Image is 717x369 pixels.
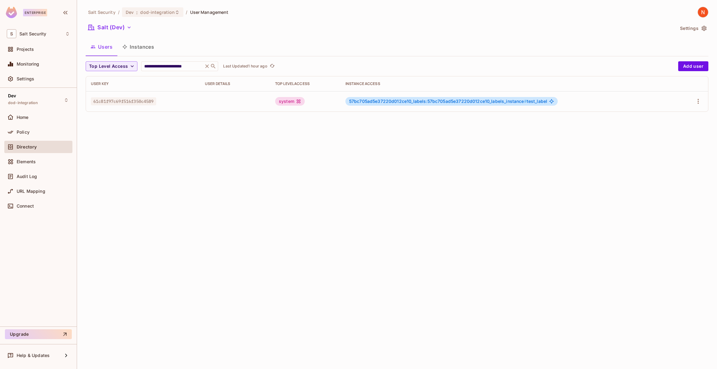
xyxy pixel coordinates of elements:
span: Elements [17,159,36,164]
span: S [7,29,16,38]
button: Add user [678,61,708,71]
span: test_label [349,99,547,104]
span: Home [17,115,29,120]
span: Directory [17,144,37,149]
span: : [136,10,138,15]
span: # [524,99,527,104]
li: / [186,9,187,15]
div: Top Level Access [275,81,336,86]
span: Audit Log [17,174,37,179]
span: refresh [270,63,275,69]
span: Dev [8,93,16,98]
button: Salt (Dev) [86,22,134,32]
span: 61c81f97c69f516f350c4589 [91,97,156,105]
img: Nitzan Braham [698,7,708,17]
span: dod-integration [140,9,175,15]
button: Users [86,39,117,55]
button: refresh [269,63,276,70]
div: User Details [205,81,265,86]
div: system [275,97,305,106]
button: Upgrade [5,329,72,339]
span: Click to refresh data [267,63,276,70]
button: Top Level Access [86,61,137,71]
button: Settings [678,23,708,33]
span: URL Mapping [17,189,45,194]
button: Instances [117,39,159,55]
span: dod-integration [8,100,38,105]
span: the active workspace [88,9,116,15]
span: Workspace: Salt Security [19,31,46,36]
div: Enterprise [23,9,47,16]
span: Projects [17,47,34,52]
p: Last Updated 1 hour ago [223,64,267,69]
span: Policy [17,130,30,135]
span: Settings [17,76,34,81]
span: Connect [17,204,34,209]
span: Dev [126,9,134,15]
span: Top Level Access [89,63,128,70]
div: User Key [91,81,195,86]
span: 57bc705ad5e37220d012ce10_labels:57bc705ad5e37220d012ce10_labels_instance [349,99,527,104]
li: / [118,9,120,15]
span: User Management [190,9,229,15]
img: SReyMgAAAABJRU5ErkJggg== [6,7,17,18]
span: Monitoring [17,62,39,67]
div: Instance Access [345,81,673,86]
span: Help & Updates [17,353,50,358]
